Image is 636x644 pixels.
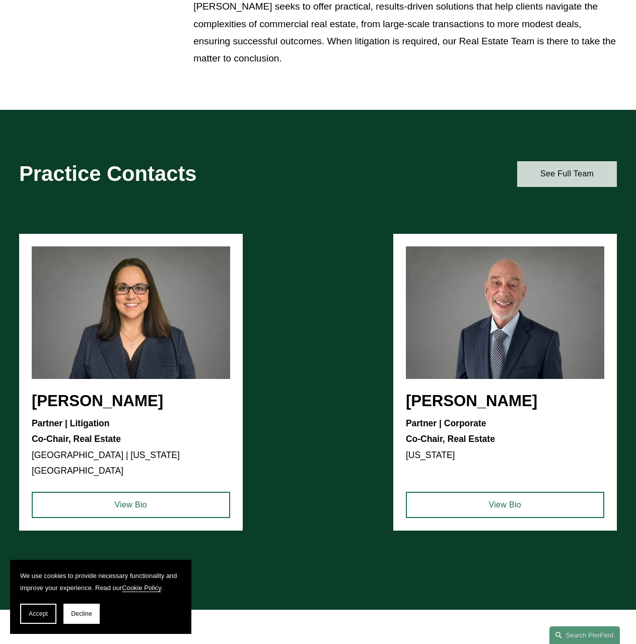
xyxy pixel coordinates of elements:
a: View Bio [406,492,604,518]
a: View Bio [32,492,230,518]
span: Decline [71,610,92,617]
a: Search this site [549,626,620,644]
button: Decline [63,604,100,624]
section: Cookie banner [10,560,191,634]
span: Accept [29,610,48,617]
h2: Practice Contacts [19,161,293,187]
a: Cookie Policy [122,584,161,592]
a: See Full Team [517,161,617,187]
p: We use cookies to provide necessary functionality and improve your experience. Read our . [20,570,181,594]
button: Accept [20,604,56,624]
